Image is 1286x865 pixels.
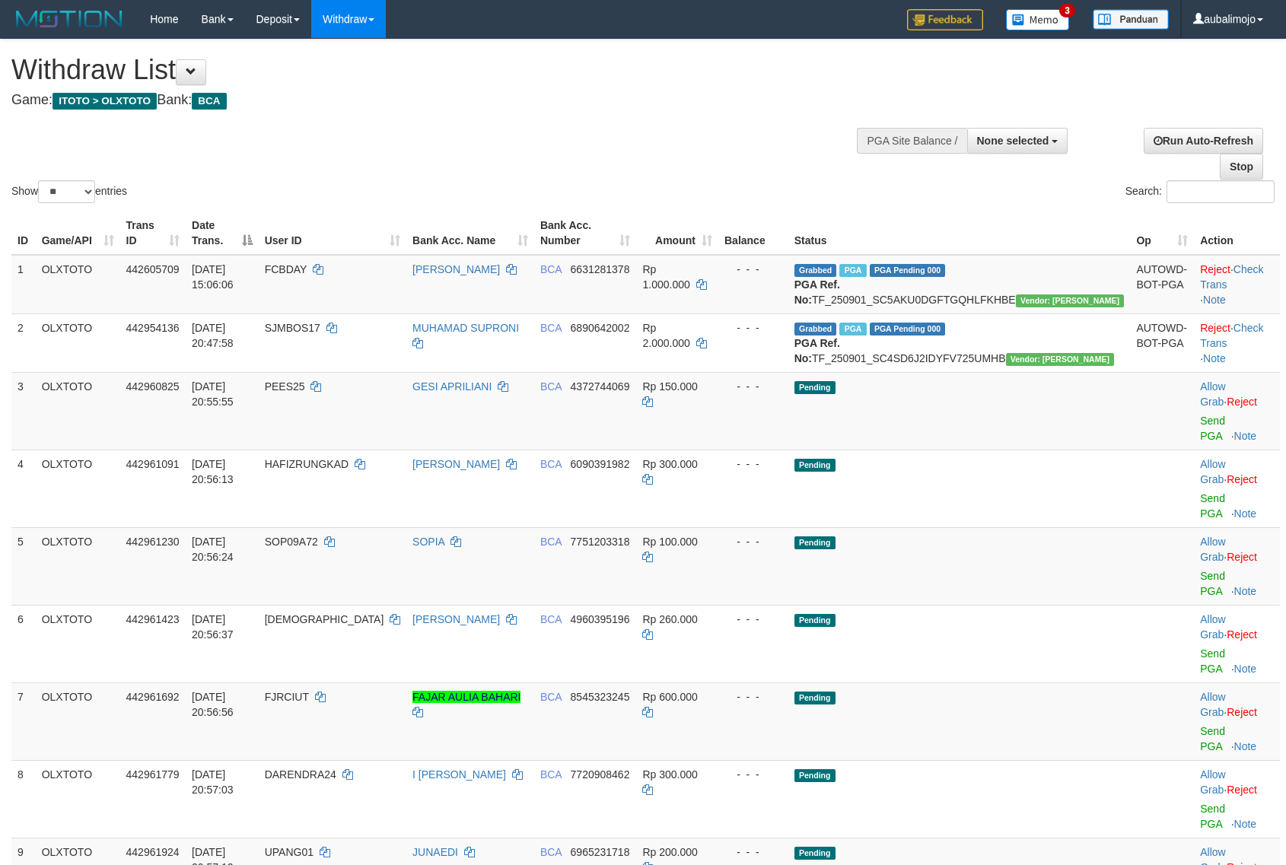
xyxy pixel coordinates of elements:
[718,211,788,255] th: Balance
[540,458,562,470] span: BCA
[1194,450,1280,527] td: ·
[1194,211,1280,255] th: Action
[1200,691,1225,718] a: Allow Grab
[1125,180,1275,203] label: Search:
[11,211,36,255] th: ID
[36,527,120,605] td: OLXTOTO
[412,846,458,858] a: JUNAEDI
[126,380,180,393] span: 442960825
[870,323,946,336] span: PGA Pending
[1200,458,1225,485] a: Allow Grab
[1200,322,1230,334] a: Reject
[571,536,630,548] span: Copy 7751203318 to clipboard
[642,536,697,548] span: Rp 100.000
[642,380,697,393] span: Rp 150.000
[192,768,234,796] span: [DATE] 20:57:03
[192,458,234,485] span: [DATE] 20:56:13
[1200,768,1225,796] a: Allow Grab
[412,613,500,625] a: [PERSON_NAME]
[571,768,630,781] span: Copy 7720908462 to clipboard
[1227,396,1257,408] a: Reject
[412,263,500,275] a: [PERSON_NAME]
[11,760,36,838] td: 8
[1227,784,1257,796] a: Reject
[540,322,562,334] span: BCA
[126,263,180,275] span: 442605709
[724,534,782,549] div: - - -
[540,263,562,275] span: BCA
[265,380,305,393] span: PEES25
[839,264,866,277] span: Marked by aubdiankelana
[11,93,842,108] h4: Game: Bank:
[1194,682,1280,760] td: ·
[265,846,314,858] span: UPANG01
[265,536,318,548] span: SOP09A72
[11,605,36,682] td: 6
[11,372,36,450] td: 3
[265,691,309,703] span: FJRCIUT
[412,322,519,334] a: MUHAMAD SUPRONI
[36,255,120,314] td: OLXTOTO
[36,760,120,838] td: OLXTOTO
[907,9,983,30] img: Feedback.jpg
[11,55,842,85] h1: Withdraw List
[1200,536,1227,563] span: ·
[1194,605,1280,682] td: ·
[1200,725,1225,752] a: Send PGA
[192,691,234,718] span: [DATE] 20:56:56
[1234,663,1257,675] a: Note
[571,322,630,334] span: Copy 6890642002 to clipboard
[1059,4,1075,17] span: 3
[11,527,36,605] td: 5
[788,255,1131,314] td: TF_250901_SC5AKU0DGFTGQHLFKHBE
[1227,551,1257,563] a: Reject
[571,263,630,275] span: Copy 6631281378 to clipboard
[265,768,336,781] span: DARENDRA24
[724,689,782,704] div: - - -
[412,458,500,470] a: [PERSON_NAME]
[126,458,180,470] span: 442961091
[1234,740,1257,752] a: Note
[1194,760,1280,838] td: ·
[794,459,836,472] span: Pending
[1200,263,1230,275] a: Reject
[788,313,1131,372] td: TF_250901_SC4SD6J2IDYFV725UMHB
[1130,313,1194,372] td: AUTOWD-BOT-PGA
[642,263,689,291] span: Rp 1.000.000
[36,450,120,527] td: OLXTOTO
[192,93,226,110] span: BCA
[186,211,259,255] th: Date Trans.: activate to sort column descending
[36,211,120,255] th: Game/API: activate to sort column ascending
[11,313,36,372] td: 2
[1194,527,1280,605] td: ·
[1130,211,1194,255] th: Op: activate to sort column ascending
[724,612,782,627] div: - - -
[540,613,562,625] span: BCA
[642,613,697,625] span: Rp 260.000
[540,536,562,548] span: BCA
[1200,613,1225,641] a: Allow Grab
[794,536,836,549] span: Pending
[794,614,836,627] span: Pending
[794,692,836,704] span: Pending
[1200,691,1227,718] span: ·
[1006,353,1115,366] span: Vendor URL: https://secure4.1velocity.biz
[1220,154,1263,180] a: Stop
[1194,255,1280,314] td: · ·
[53,93,157,110] span: ITOTO > OLXTOTO
[724,844,782,860] div: - - -
[36,372,120,450] td: OLXTOTO
[724,320,782,336] div: - - -
[412,691,520,703] a: FAJAR AULIA BAHARI
[1234,430,1257,442] a: Note
[265,458,349,470] span: HAFIZRUNGKAD
[265,263,307,275] span: FCBDAY
[794,381,836,394] span: Pending
[412,768,506,781] a: I [PERSON_NAME]
[571,380,630,393] span: Copy 4372744069 to clipboard
[36,682,120,760] td: OLXTOTO
[1006,9,1070,30] img: Button%20Memo.svg
[1203,294,1226,306] a: Note
[412,536,444,548] a: SOPIA
[967,128,1068,154] button: None selected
